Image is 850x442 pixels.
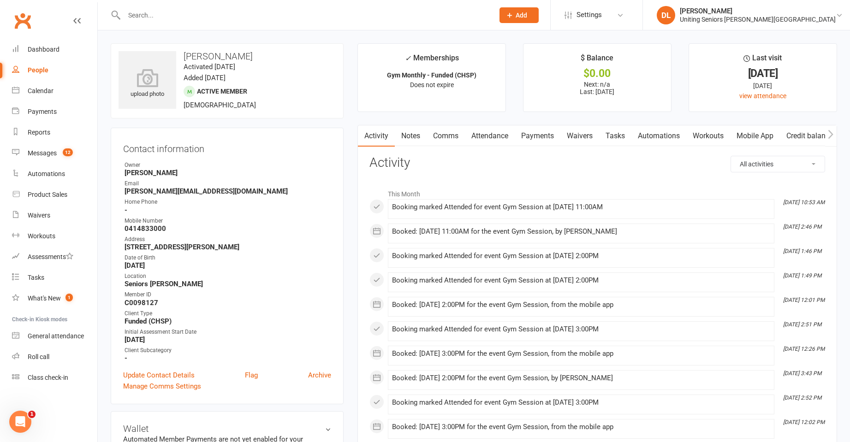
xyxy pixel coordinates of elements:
[28,66,48,74] div: People
[12,60,97,81] a: People
[427,125,465,147] a: Comms
[532,69,663,78] div: $0.00
[125,217,331,225] div: Mobile Number
[28,46,59,53] div: Dashboard
[577,5,602,25] span: Settings
[392,350,770,358] div: Booked: [DATE] 3:00PM for the event Gym Session, from the mobile app
[28,253,73,260] div: Assessments
[9,411,31,433] iframe: Intercom live chat
[28,212,50,219] div: Waivers
[12,101,97,122] a: Payments
[405,52,459,69] div: Memberships
[783,224,821,230] i: [DATE] 2:46 PM
[28,149,57,157] div: Messages
[123,140,331,154] h3: Contact information
[392,301,770,309] div: Booked: [DATE] 2:00PM for the event Gym Session, from the mobile app
[125,261,331,270] strong: [DATE]
[12,164,97,184] a: Automations
[369,156,825,170] h3: Activity
[125,161,331,170] div: Owner
[28,295,61,302] div: What's New
[28,332,84,340] div: General attendance
[783,199,825,206] i: [DATE] 10:53 AM
[125,187,331,195] strong: [PERSON_NAME][EMAIL_ADDRESS][DOMAIN_NAME]
[560,125,599,147] a: Waivers
[63,148,73,156] span: 12
[12,143,97,164] a: Messages 12
[184,74,226,82] time: Added [DATE]
[739,92,786,100] a: view attendance
[125,224,331,233] strong: 0414833000
[680,15,836,24] div: Uniting Seniors [PERSON_NAME][GEOGRAPHIC_DATA]
[392,399,770,407] div: Booking marked Attended for event Gym Session at [DATE] 3:00PM
[11,9,34,32] a: Clubworx
[28,87,53,94] div: Calendar
[515,125,560,147] a: Payments
[392,374,770,382] div: Booked: [DATE] 2:00PM for the event Gym Session, by [PERSON_NAME]
[12,122,97,143] a: Reports
[631,125,686,147] a: Automations
[686,125,730,147] a: Workouts
[369,184,825,199] li: This Month
[12,267,97,288] a: Tasks
[125,317,331,325] strong: Funded (CHSP)
[125,280,331,288] strong: Seniors [PERSON_NAME]
[28,274,44,281] div: Tasks
[392,228,770,236] div: Booked: [DATE] 11:00AM for the event Gym Session, by [PERSON_NAME]
[697,81,828,91] div: [DATE]
[28,170,65,177] div: Automations
[245,370,258,381] a: Flag
[657,6,675,24] div: DL
[197,88,247,95] span: Active member
[184,63,235,71] time: Activated [DATE]
[599,125,631,147] a: Tasks
[12,288,97,309] a: What's New1
[465,125,515,147] a: Attendance
[125,179,331,188] div: Email
[12,81,97,101] a: Calendar
[499,7,539,23] button: Add
[387,71,476,79] strong: Gym Monthly - Funded (CHSP)
[12,347,97,367] a: Roll call
[123,424,331,434] h3: Wallet
[392,203,770,211] div: Booking marked Attended for event Gym Session at [DATE] 11:00AM
[125,290,331,299] div: Member ID
[392,423,770,431] div: Booked: [DATE] 3:00PM for the event Gym Session, from the mobile app
[125,346,331,355] div: Client Subcategory
[730,125,780,147] a: Mobile App
[28,129,50,136] div: Reports
[405,54,411,63] i: ✓
[12,367,97,388] a: Class kiosk mode
[65,294,73,301] span: 1
[12,39,97,60] a: Dashboard
[783,419,825,425] i: [DATE] 12:02 PM
[125,243,331,251] strong: [STREET_ADDRESS][PERSON_NAME]
[125,354,331,362] strong: -
[783,297,825,303] i: [DATE] 12:01 PM
[28,108,57,115] div: Payments
[125,328,331,336] div: Initial Assessment Start Date
[410,81,454,88] span: Does not expire
[28,411,36,418] span: 1
[125,299,331,307] strong: C0098127
[12,205,97,226] a: Waivers
[532,81,663,95] p: Next: n/a Last: [DATE]
[28,232,55,240] div: Workouts
[119,69,176,99] div: upload photo
[125,169,331,177] strong: [PERSON_NAME]
[125,272,331,281] div: Location
[783,272,821,279] i: [DATE] 1:49 PM
[28,374,68,381] div: Class check-in
[780,125,839,147] a: Credit balance
[28,191,67,198] div: Product Sales
[125,309,331,318] div: Client Type
[783,248,821,254] i: [DATE] 1:46 PM
[125,336,331,344] strong: [DATE]
[395,125,427,147] a: Notes
[392,325,770,333] div: Booking marked Attended for event Gym Session at [DATE] 3:00PM
[12,247,97,267] a: Assessments
[184,101,256,109] span: [DEMOGRAPHIC_DATA]
[392,252,770,260] div: Booking marked Attended for event Gym Session at [DATE] 2:00PM
[12,326,97,347] a: General attendance kiosk mode
[783,321,821,328] i: [DATE] 2:51 PM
